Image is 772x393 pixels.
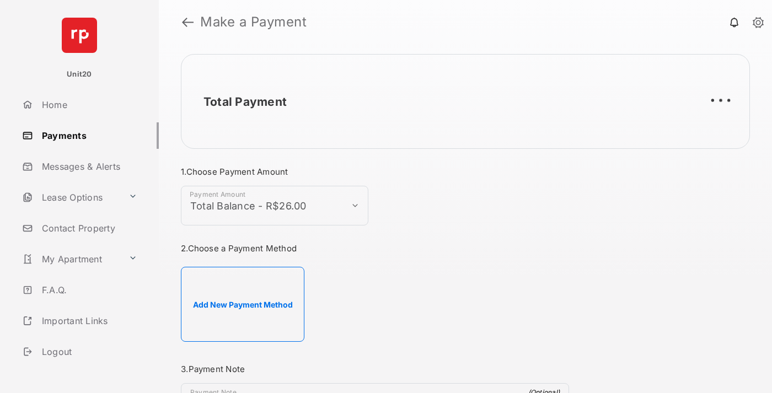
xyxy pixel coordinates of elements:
[18,338,159,365] a: Logout
[18,308,142,334] a: Important Links
[18,184,124,211] a: Lease Options
[18,122,159,149] a: Payments
[62,18,97,53] img: svg+xml;base64,PHN2ZyB4bWxucz0iaHR0cDovL3d3dy53My5vcmcvMjAwMC9zdmciIHdpZHRoPSI2NCIgaGVpZ2h0PSI2NC...
[181,243,569,254] h3: 2. Choose a Payment Method
[18,153,159,180] a: Messages & Alerts
[181,267,304,342] button: Add New Payment Method
[181,364,569,374] h3: 3. Payment Note
[18,277,159,303] a: F.A.Q.
[200,15,307,29] strong: Make a Payment
[18,91,159,118] a: Home
[67,69,92,80] p: Unit20
[18,246,124,272] a: My Apartment
[181,166,569,177] h3: 1. Choose Payment Amount
[203,95,287,109] h2: Total Payment
[18,215,159,241] a: Contact Property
